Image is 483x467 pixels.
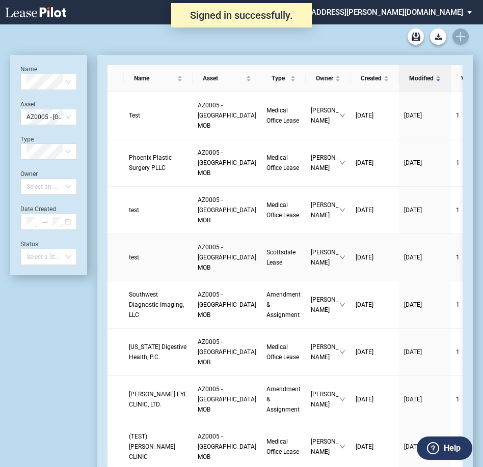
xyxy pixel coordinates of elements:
[266,384,301,415] a: Amendment & Assignment
[356,396,373,403] span: [DATE]
[198,386,256,413] span: AZ0005 - North Mountain MOB
[198,384,256,415] a: AZ0005 - [GEOGRAPHIC_DATA] MOB
[404,254,422,261] span: [DATE]
[404,252,446,262] a: [DATE]
[356,254,373,261] span: [DATE]
[456,159,460,166] span: 1
[311,153,339,173] span: [PERSON_NAME]
[456,348,460,356] span: 1
[430,28,446,45] button: Download Blank Form
[266,201,299,219] span: Medical Office Lease
[461,73,482,83] span: Version
[311,295,339,315] span: [PERSON_NAME]
[129,291,184,318] span: Southwest Diagnostic Imaging, LLC
[198,148,256,178] a: AZ0005 - [GEOGRAPHIC_DATA] MOB
[266,153,301,173] a: Medical Office Lease
[129,205,187,215] a: test
[316,73,333,83] span: Owner
[404,394,446,404] a: [DATE]
[356,443,373,450] span: [DATE]
[404,112,422,119] span: [DATE]
[198,100,256,131] a: AZ0005 - [GEOGRAPHIC_DATA] MOB
[129,112,140,119] span: Test
[361,73,382,83] span: Created
[129,252,187,262] a: test
[404,348,422,356] span: [DATE]
[311,342,339,362] span: [PERSON_NAME]
[129,207,139,214] span: test
[356,158,394,168] a: [DATE]
[198,433,256,460] span: AZ0005 - North Mountain MOB
[356,207,373,214] span: [DATE]
[266,438,299,455] span: Medical Office Lease
[444,442,461,455] label: Help
[266,200,301,220] a: Medical Office Lease
[198,338,256,366] span: AZ0005 - North Mountain MOB
[198,291,256,318] span: AZ0005 - North Mountain MOB
[20,206,56,213] label: Date Created
[456,112,460,119] span: 1
[266,247,301,268] a: Scottsdale Lease
[356,205,394,215] a: [DATE]
[306,65,351,92] th: Owner
[129,254,139,261] span: test
[456,207,460,214] span: 1
[203,73,244,83] span: Asset
[404,205,446,215] a: [DATE]
[129,342,187,362] a: [US_STATE] Digestive Health, P.C.
[356,301,373,308] span: [DATE]
[404,347,446,357] a: [DATE]
[427,28,449,45] md-menu: Download Blank Form List
[356,300,394,310] a: [DATE]
[311,247,339,268] span: [PERSON_NAME]
[356,159,373,166] span: [DATE]
[129,431,187,462] a: (TEST) [PERSON_NAME] CLINIC
[198,289,256,320] a: AZ0005 - [GEOGRAPHIC_DATA] MOB
[339,207,345,213] span: down
[456,301,460,308] span: 1
[356,347,394,357] a: [DATE]
[266,107,299,124] span: Medical Office Lease
[272,73,288,83] span: Type
[20,66,37,73] label: Name
[339,160,345,166] span: down
[339,444,345,450] span: down
[404,443,422,450] span: [DATE]
[356,110,394,121] a: [DATE]
[266,343,299,361] span: Medical Office Lease
[339,112,345,119] span: down
[266,342,301,362] a: Medical Office Lease
[198,244,256,271] span: AZ0005 - North Mountain MOB
[266,386,301,413] span: Amendment & Assignment
[198,431,256,462] a: AZ0005 - [GEOGRAPHIC_DATA] MOB
[339,396,345,402] span: down
[198,196,256,224] span: AZ0005 - North Mountain MOB
[129,343,186,361] span: Arizona Digestive Health, P.C.
[193,65,261,92] th: Asset
[404,300,446,310] a: [DATE]
[198,195,256,225] a: AZ0005 - [GEOGRAPHIC_DATA] MOB
[339,302,345,308] span: down
[41,218,48,225] span: to
[356,112,373,119] span: [DATE]
[408,28,424,45] a: Archive
[456,254,460,261] span: 1
[198,242,256,273] a: AZ0005 - [GEOGRAPHIC_DATA] MOB
[134,73,175,83] span: Name
[20,136,34,143] label: Type
[351,65,399,92] th: Created
[399,65,451,92] th: Modified
[129,391,187,408] span: RISSER THOMAS EYE CLINIC, LTD.
[356,442,394,452] a: [DATE]
[129,110,187,121] a: Test
[171,3,312,27] div: Signed in successfully.
[26,109,71,125] span: AZ0005 - North Mountain MOB
[124,65,193,92] th: Name
[129,433,175,460] span: (TEST) RISSER THOMAS CLINIC
[266,249,296,266] span: Scottsdale Lease
[20,170,38,178] label: Owner
[404,158,446,168] a: [DATE]
[356,348,373,356] span: [DATE]
[20,241,38,248] label: Status
[198,102,256,129] span: AZ0005 - North Mountain MOB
